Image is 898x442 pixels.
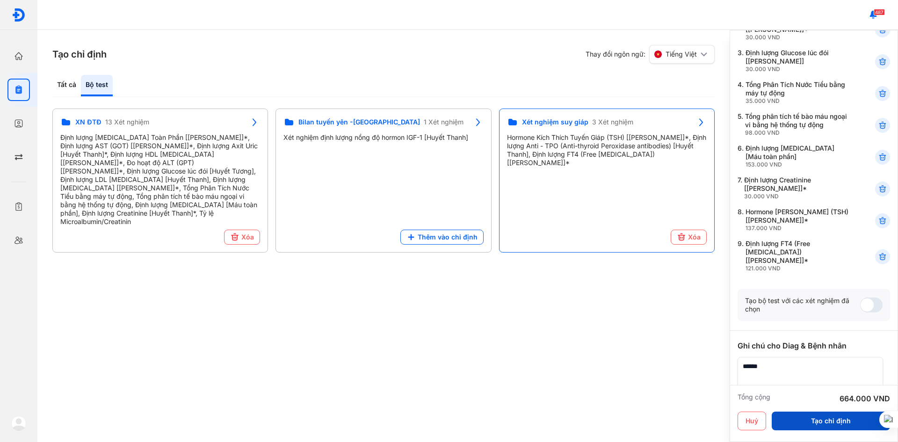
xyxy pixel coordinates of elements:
[738,144,852,168] div: 6.
[738,412,766,430] button: Huỷ
[738,176,852,200] div: 7.
[745,129,852,137] div: 98.000 VND
[507,133,707,167] div: Hormone Kích Thích Tuyến Giáp (TSH) [[PERSON_NAME]]*, Định lượng Anti - TPO (Anti-thyroid Peroxid...
[60,133,260,226] div: Định lượng [MEDICAL_DATA] Toàn Phần [[PERSON_NAME]]*, Định lượng AST (GOT) [[PERSON_NAME]]*, Định...
[746,34,852,41] div: 30.000 VND
[874,9,885,15] span: 487
[738,393,770,404] div: Tổng cộng
[738,112,852,137] div: 5.
[738,49,852,73] div: 3.
[241,233,254,241] span: Xóa
[400,230,484,245] button: Thêm vào chỉ định
[738,340,890,351] div: Ghi chú cho Diag & Bệnh nhân
[745,112,852,137] div: Tổng phân tích tế bào máu ngoại vi bằng hệ thống tự động
[75,118,101,126] span: XN ĐTĐ
[744,193,852,200] div: 30.000 VND
[52,75,81,96] div: Tất cả
[840,393,890,404] div: 664.000 VND
[746,208,852,232] div: Hormone [PERSON_NAME] (TSH) [[PERSON_NAME]]*
[746,80,852,105] div: Tổng Phân Tích Nước Tiểu bằng máy tự động
[746,225,852,232] div: 137.000 VND
[746,161,852,168] div: 153.000 VND
[283,133,483,142] div: Xét nghiệm định lượng nồng độ hormon IGF-1 [Huyết Thanh]
[746,239,852,272] div: Định lượng FT4 (Free [MEDICAL_DATA]) [[PERSON_NAME]]*
[81,75,113,96] div: Bộ test
[688,233,701,241] span: Xóa
[746,97,852,105] div: 35.000 VND
[738,239,852,272] div: 9.
[746,65,852,73] div: 30.000 VND
[586,45,715,64] div: Thay đổi ngôn ngữ:
[666,50,697,58] span: Tiếng Việt
[592,118,633,126] span: 3 Xét nghiệm
[11,416,26,431] img: logo
[12,8,26,22] img: logo
[224,230,260,245] button: Xóa
[746,265,852,272] div: 121.000 VND
[744,176,852,200] div: Định lượng Creatinine [[PERSON_NAME]]*
[772,412,890,430] button: Tạo chỉ định
[424,118,463,126] span: 1 Xét nghiệm
[738,80,852,105] div: 4.
[745,297,860,313] div: Tạo bộ test với các xét nghiệm đã chọn
[522,118,588,126] span: Xét nghiệm suy giáp
[738,208,852,232] div: 8.
[298,118,420,126] span: Bilan tuyến yên -[GEOGRAPHIC_DATA]
[746,144,852,168] div: Định lượng [MEDICAL_DATA] [Máu toàn phần]
[746,49,852,73] div: Định lượng Glucose lúc đói [[PERSON_NAME]]
[418,233,478,241] span: Thêm vào chỉ định
[671,230,707,245] button: Xóa
[105,118,149,126] span: 13 Xét nghiệm
[52,48,107,61] h3: Tạo chỉ định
